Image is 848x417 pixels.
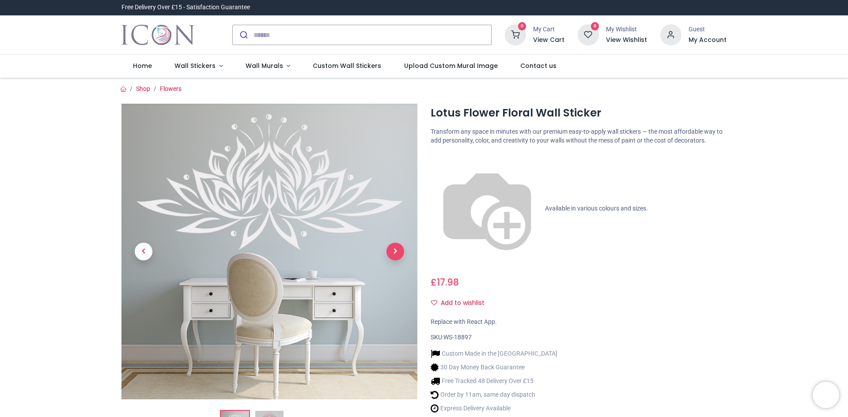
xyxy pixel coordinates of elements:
[606,36,647,45] a: View Wishlist
[431,296,492,311] button: Add to wishlistAdd to wishlist
[541,3,727,12] iframe: Customer reviews powered by Trustpilot
[431,300,437,306] i: Add to wishlist
[431,318,727,327] div: Replace with React App.
[136,85,150,92] a: Shop
[505,31,526,38] a: 0
[431,333,727,342] div: SKU:
[313,61,381,70] span: Custom Wall Stickers
[520,61,556,70] span: Contact us
[121,23,194,47] img: Icon Wall Stickers
[437,276,459,289] span: 17.98
[121,104,417,399] img: Lotus Flower Floral Wall Sticker
[246,61,283,70] span: Wall Murals
[518,22,526,30] sup: 0
[404,61,498,70] span: Upload Custom Mural Image
[163,55,234,78] a: Wall Stickers
[431,404,557,413] li: Express Delivery Available
[431,276,459,289] span: £
[386,243,404,260] span: Next
[160,85,182,92] a: Flowers
[443,334,472,341] span: WS-18897
[135,243,152,260] span: Previous
[431,363,557,372] li: 30 Day Money Back Guarantee
[121,23,194,47] a: Logo of Icon Wall Stickers
[431,376,557,386] li: Free Tracked 48 Delivery Over £15
[533,36,564,45] a: View Cart
[133,61,152,70] span: Home
[689,36,727,45] a: My Account
[689,25,727,34] div: Guest
[234,55,302,78] a: Wall Murals
[431,128,727,145] p: Transform any space in minutes with our premium easy-to-apply wall stickers — the most affordable...
[121,3,250,12] div: Free Delivery Over £15 - Satisfaction Guarantee
[174,61,216,70] span: Wall Stickers
[606,25,647,34] div: My Wishlist
[591,22,599,30] sup: 0
[233,25,254,45] button: Submit
[121,148,166,355] a: Previous
[533,25,564,34] div: My Cart
[545,204,648,211] span: Available in various colours and sizes.
[431,390,557,399] li: Order by 11am, same day dispatch
[373,148,417,355] a: Next
[813,382,839,408] iframe: Brevo live chat
[431,152,544,265] img: color-wheel.png
[578,31,599,38] a: 0
[431,349,557,358] li: Custom Made in the [GEOGRAPHIC_DATA]
[431,105,727,120] h1: Lotus Flower Floral Wall Sticker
